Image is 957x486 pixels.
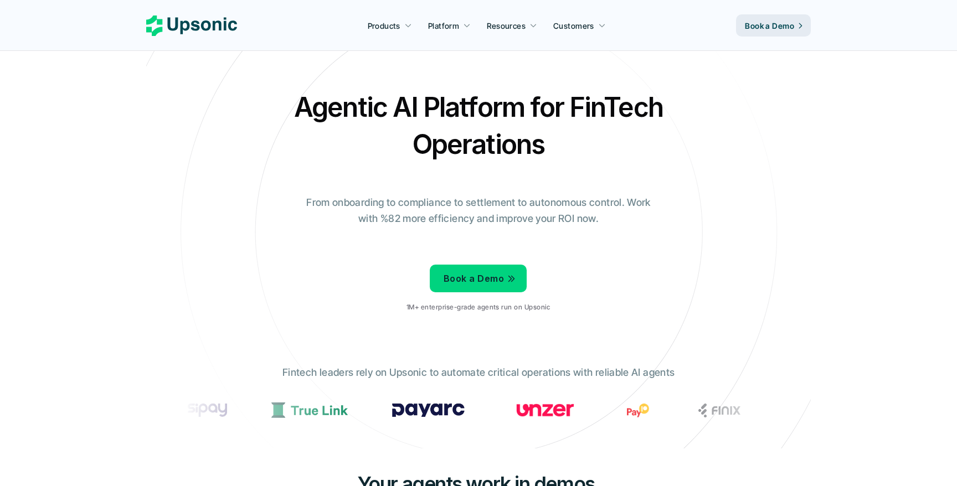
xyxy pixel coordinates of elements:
p: Fintech leaders rely on Upsonic to automate critical operations with reliable AI agents [282,365,675,381]
p: Book a Demo [444,271,504,287]
iframe: Intercom live chat [919,448,946,475]
p: Book a Demo [745,20,794,32]
p: 1M+ enterprise-grade agents run on Upsonic [407,303,550,311]
p: From onboarding to compliance to settlement to autonomous control. Work with %82 more efficiency ... [299,195,658,227]
p: Platform [428,20,459,32]
a: Book a Demo [736,14,811,37]
h2: Agentic AI Platform for FinTech Operations [285,89,672,163]
p: Resources [487,20,526,32]
p: Products [368,20,400,32]
a: Products [361,15,419,35]
p: Customers [553,20,594,32]
a: Book a Demo [430,265,527,292]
